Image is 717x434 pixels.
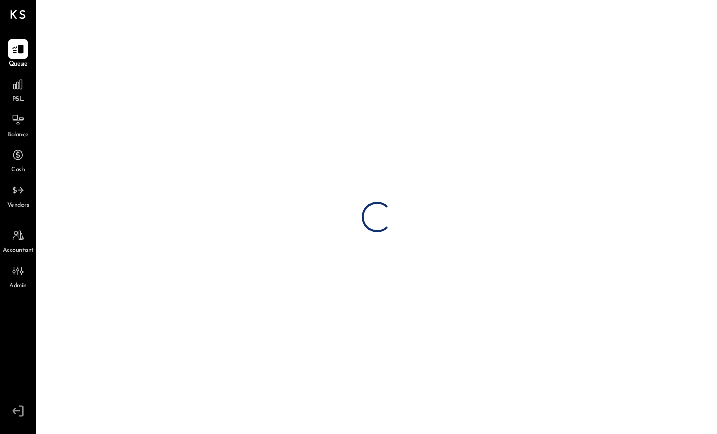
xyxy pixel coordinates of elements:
[9,60,28,69] span: Queue
[1,110,35,140] a: Balance
[7,201,29,210] span: Vendors
[1,181,35,210] a: Vendors
[12,95,24,104] span: P&L
[3,246,34,255] span: Accountant
[11,166,25,175] span: Cash
[9,281,27,291] span: Admin
[1,261,35,291] a: Admin
[1,145,35,175] a: Cash
[1,39,35,69] a: Queue
[1,226,35,255] a: Accountant
[7,131,29,140] span: Balance
[1,75,35,104] a: P&L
